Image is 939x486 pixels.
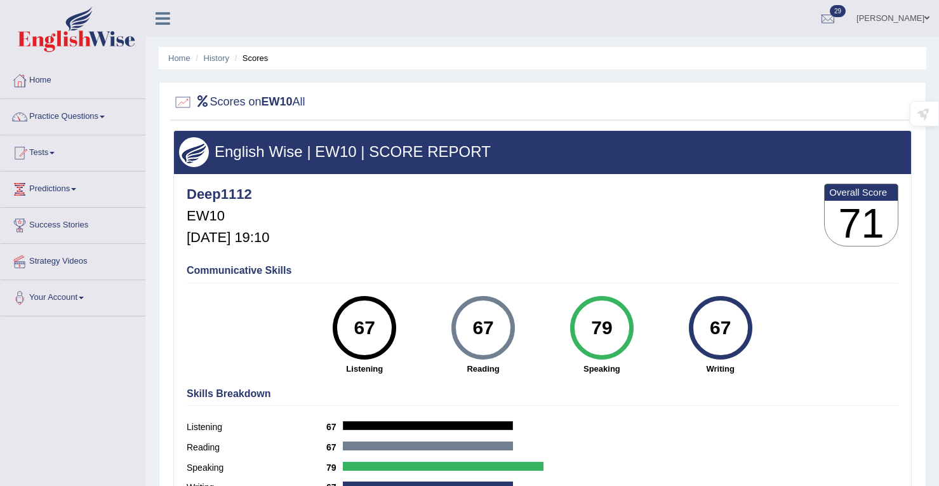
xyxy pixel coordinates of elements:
[179,137,209,167] img: wings.png
[1,244,145,276] a: Strategy Videos
[187,461,326,475] label: Speaking
[829,187,893,198] b: Overall Score
[1,208,145,240] a: Success Stories
[232,52,269,64] li: Scores
[187,187,269,202] h4: Deep1112
[168,53,190,63] a: Home
[326,442,343,452] b: 67
[460,301,506,354] div: 67
[430,363,536,375] strong: Reading
[1,63,145,95] a: Home
[830,5,846,17] span: 29
[312,363,418,375] strong: Listening
[187,388,898,400] h4: Skills Breakdown
[1,280,145,312] a: Your Account
[187,208,269,224] h5: EW10
[173,93,305,112] h2: Scores on All
[187,421,326,434] label: Listening
[326,422,343,432] b: 67
[549,363,655,375] strong: Speaking
[204,53,229,63] a: History
[825,201,898,246] h3: 71
[187,230,269,245] h5: [DATE] 19:10
[1,135,145,167] a: Tests
[1,172,145,203] a: Predictions
[578,301,625,354] div: 79
[342,301,388,354] div: 67
[1,99,145,131] a: Practice Questions
[179,144,906,160] h3: English Wise | EW10 | SCORE REPORT
[667,363,773,375] strong: Writing
[187,265,898,276] h4: Communicative Skills
[697,301,743,354] div: 67
[187,441,326,454] label: Reading
[262,95,293,108] b: EW10
[326,462,343,473] b: 79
